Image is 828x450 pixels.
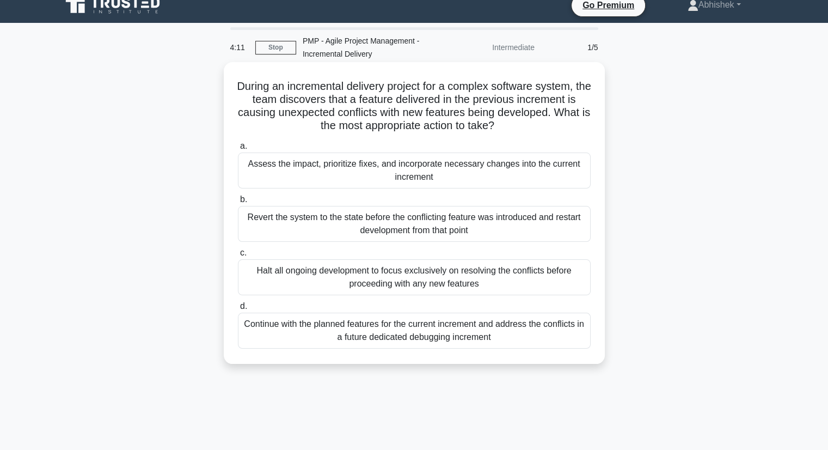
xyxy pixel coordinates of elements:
span: c. [240,248,247,257]
div: Continue with the planned features for the current increment and address the conflicts in a futur... [238,313,591,349]
div: 1/5 [541,37,605,58]
h5: During an incremental delivery project for a complex software system, the team discovers that a f... [237,80,592,133]
div: Halt all ongoing development to focus exclusively on resolving the conflicts before proceeding wi... [238,259,591,295]
span: d. [240,301,247,311]
div: PMP - Agile Project Management - Incremental Delivery [296,30,446,65]
div: Assess the impact, prioritize fixes, and incorporate necessary changes into the current increment [238,153,591,188]
div: Revert the system to the state before the conflicting feature was introduced and restart developm... [238,206,591,242]
div: 4:11 [224,37,255,58]
span: b. [240,194,247,204]
span: a. [240,141,247,150]
a: Stop [255,41,296,54]
div: Intermediate [446,37,541,58]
